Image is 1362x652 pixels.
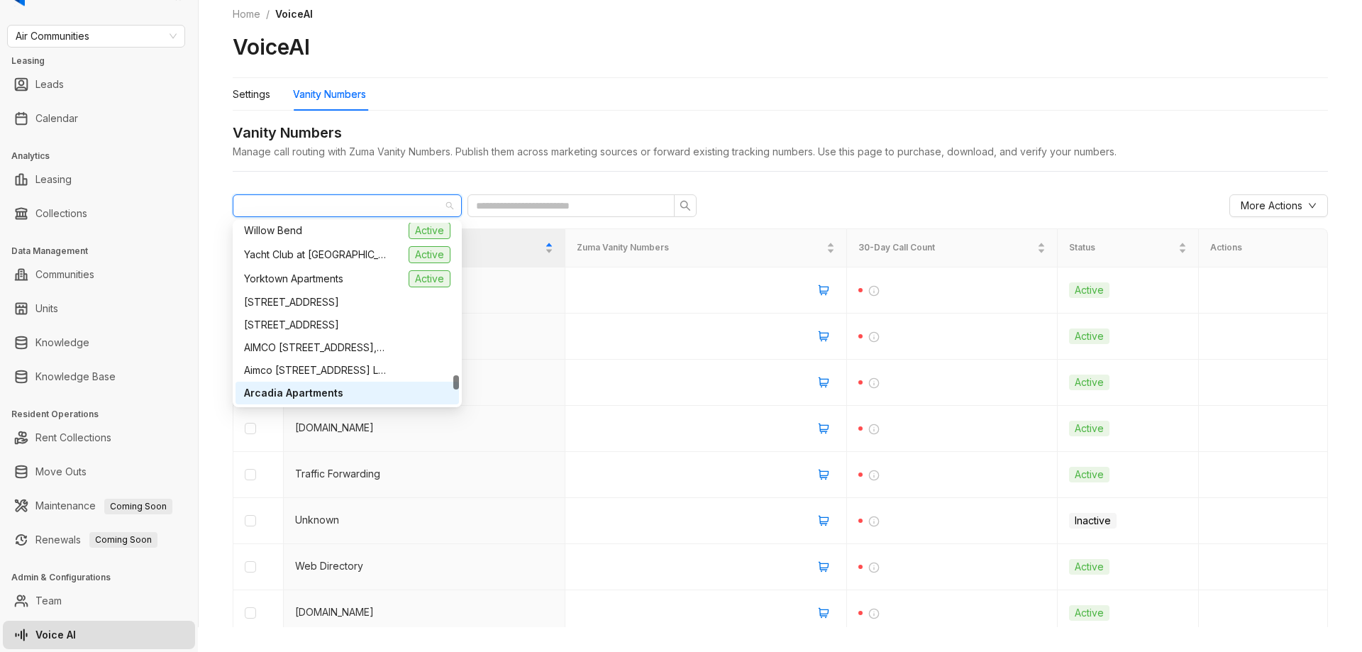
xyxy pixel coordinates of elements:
span: Inactive [1069,513,1117,529]
span: Arcadia Apartments [244,385,343,401]
li: Knowledge Base [3,363,195,391]
span: AIMCO [STREET_ADDRESS], LLC [244,340,386,355]
span: Coming Soon [104,499,172,514]
a: Team [35,587,62,615]
div: Vanity Numbers [293,87,366,102]
span: Active [1069,559,1109,575]
span: Active [1069,605,1109,621]
li: Calendar [3,104,195,133]
span: Yorktown Apartments [244,271,343,287]
span: Zuma Vanity Numbers [577,241,824,255]
th: Status [1058,229,1198,267]
span: Active [1069,282,1109,298]
h3: Resident Operations [11,408,198,421]
span: Coming Soon [89,532,157,548]
a: Collections [35,199,87,228]
li: Move Outs [3,458,195,486]
span: 30-Day Call Count [858,241,1034,255]
a: Calendar [35,104,78,133]
h3: Admin & Configurations [11,571,198,584]
li: Leads [3,70,195,99]
li: Voice AI [3,621,195,649]
span: More Actions [1241,198,1302,214]
th: Actions [1199,229,1328,267]
span: Active [409,222,450,239]
h3: Analytics [11,150,198,162]
li: Rent Collections [3,424,195,452]
th: 30-Day Call Count [847,229,1058,267]
span: Arcadia Apartments [241,195,332,216]
h3: Leasing [11,55,198,67]
span: down [1308,201,1317,210]
li: Units [3,294,195,323]
a: Leads [35,70,64,99]
div: Unknown [295,512,553,528]
a: Communities [35,260,94,289]
div: Vanity Numbers [233,122,1328,144]
a: Voice AI [35,621,76,649]
div: Settings [233,87,270,102]
span: VoiceAI [275,8,313,20]
a: Knowledge [35,328,89,357]
li: Knowledge [3,328,195,357]
th: Zuma Vanity Numbers [565,229,847,267]
span: Active [1069,375,1109,390]
span: Aimco [STREET_ADDRESS] LLC [244,363,386,378]
div: Manage call routing with Zuma Vanity Numbers. Publish them across marketing sources or forward ex... [233,144,1328,160]
a: Rent Collections [35,424,111,452]
h3: Data Management [11,245,198,258]
li: Maintenance [3,492,195,520]
div: [DOMAIN_NAME] [295,604,553,620]
span: search [680,200,691,211]
div: Web Directory [295,558,553,574]
li: Team [3,587,195,615]
h2: VoiceAI [233,33,310,60]
span: Active [1069,328,1109,344]
li: Communities [3,260,195,289]
a: Move Outs [35,458,87,486]
li: / [266,6,270,22]
a: Leasing [35,165,72,194]
li: Leasing [3,165,195,194]
span: Active [1069,467,1109,482]
a: Home [230,6,263,22]
span: Yacht Club at [GEOGRAPHIC_DATA] [244,247,386,263]
span: [STREET_ADDRESS] [244,317,339,333]
span: Active [409,270,450,287]
span: Active [1069,421,1109,436]
a: RenewalsComing Soon [35,526,157,554]
span: Active [409,246,450,263]
li: Collections [3,199,195,228]
div: [DOMAIN_NAME] [295,420,553,436]
span: Air Communities [16,26,177,47]
a: Knowledge Base [35,363,116,391]
div: Traffic Forwarding [295,466,553,482]
a: Units [35,294,58,323]
span: Willow Bend [244,223,302,238]
span: [STREET_ADDRESS] [244,294,339,310]
span: Status [1069,241,1175,255]
li: Renewals [3,526,195,554]
button: More Actionsdown [1229,194,1328,217]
